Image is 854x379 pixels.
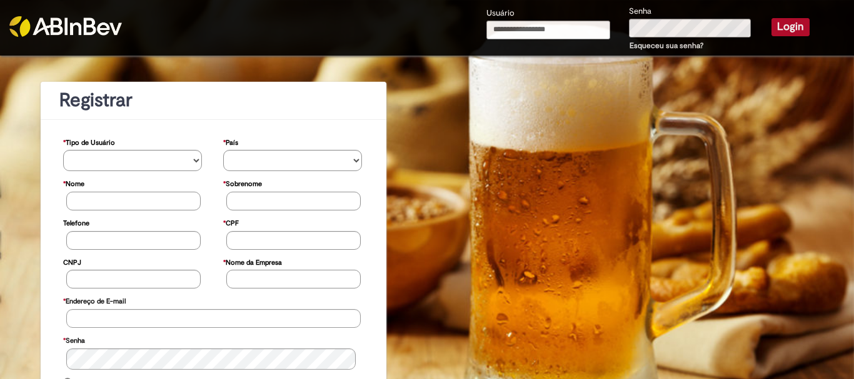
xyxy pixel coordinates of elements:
[771,18,810,36] button: Login
[223,132,238,150] label: País
[223,252,282,270] label: Nome da Empresa
[63,252,81,270] label: CNPJ
[486,7,515,19] label: Usuário
[9,16,122,37] img: ABInbev-white.png
[63,132,115,150] label: Tipo de Usuário
[63,213,89,231] label: Telefone
[63,291,126,309] label: Endereço de E-mail
[63,174,84,192] label: Nome
[223,174,262,192] label: Sobrenome
[59,90,368,111] h1: Registrar
[630,41,703,51] a: Esqueceu sua senha?
[63,330,85,348] label: Senha
[629,6,651,17] label: Senha
[223,213,239,231] label: CPF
